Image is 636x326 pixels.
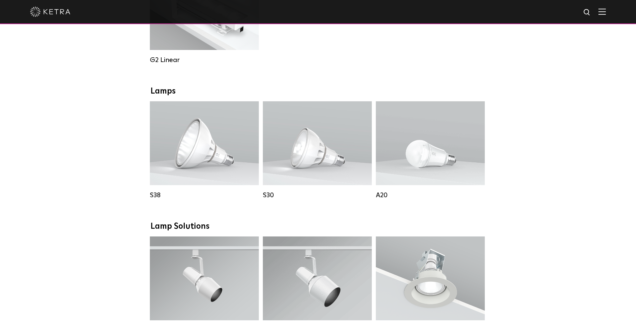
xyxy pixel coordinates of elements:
[150,56,259,64] div: G2 Linear
[151,87,486,96] div: Lamps
[376,101,485,199] a: A20 Lumen Output:600 / 800Colors:White / BlackBase Type:E26 Edison Base / GU24Beam Angles:Omni-Di...
[150,101,259,199] a: S38 Lumen Output:1100Colors:White / BlackBase Type:E26 Edison Base / GU24Beam Angles:10° / 25° / ...
[151,222,486,231] div: Lamp Solutions
[30,7,70,17] img: ketra-logo-2019-white
[263,101,372,199] a: S30 Lumen Output:1100Colors:White / BlackBase Type:E26 Edison Base / GU24Beam Angles:15° / 25° / ...
[150,191,259,199] div: S38
[376,191,485,199] div: A20
[263,191,372,199] div: S30
[583,8,591,17] img: search icon
[598,8,606,15] img: Hamburger%20Nav.svg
